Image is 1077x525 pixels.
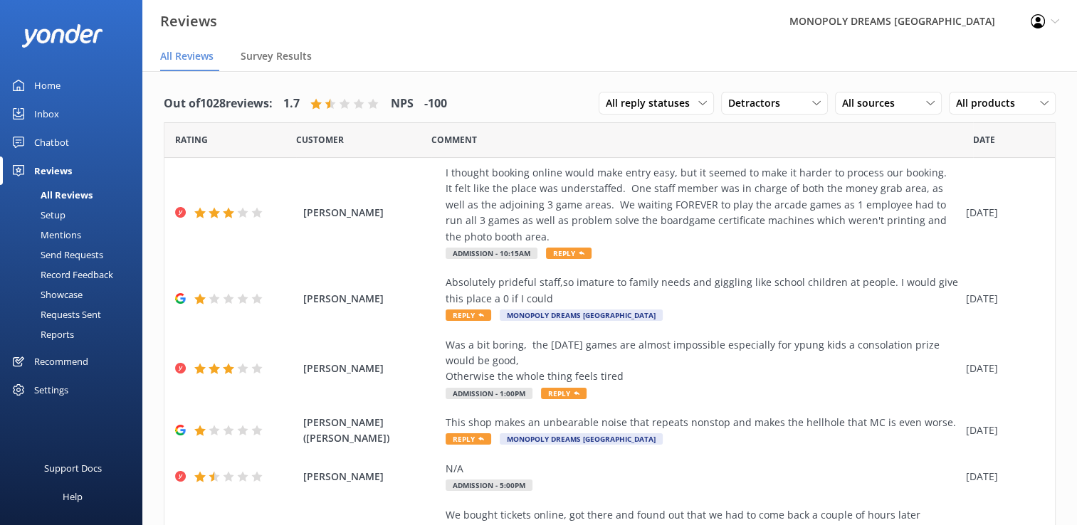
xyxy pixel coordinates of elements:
[728,95,789,111] span: Detractors
[842,95,903,111] span: All sources
[303,361,438,376] span: [PERSON_NAME]
[546,248,592,259] span: Reply
[446,337,959,385] div: Was a bit boring, the [DATE] games are almost impossible especially for ypung kids a consolation ...
[424,95,447,113] h4: -100
[9,324,74,344] div: Reports
[966,469,1037,484] div: [DATE]
[21,24,103,48] img: yonder-white-logo.png
[500,433,663,445] span: MONOPOLY DREAMS [GEOGRAPHIC_DATA]
[303,469,438,484] span: [PERSON_NAME]
[391,95,414,113] h4: NPS
[9,324,142,344] a: Reports
[541,388,587,399] span: Reply
[446,415,959,430] div: This shop makes an unbearable noise that repeats nonstop and makes the hellhole that MC is even w...
[160,10,217,33] h3: Reviews
[966,361,1037,376] div: [DATE]
[446,461,959,477] div: N/A
[966,291,1037,307] div: [DATE]
[431,133,477,147] span: Question
[164,95,273,113] h4: Out of 1028 reviews:
[9,285,83,304] div: Showcase
[34,376,68,404] div: Settings
[446,388,532,399] span: Admission - 1:00pm
[956,95,1024,111] span: All products
[9,265,113,285] div: Record Feedback
[175,133,208,147] span: Date
[9,265,142,285] a: Record Feedback
[9,205,142,225] a: Setup
[34,71,61,100] div: Home
[303,205,438,221] span: [PERSON_NAME]
[446,433,491,445] span: Reply
[9,304,142,324] a: Requests Sent
[9,245,103,265] div: Send Requests
[303,291,438,307] span: [PERSON_NAME]
[34,157,72,185] div: Reviews
[973,133,995,147] span: Date
[9,304,101,324] div: Requests Sent
[9,225,81,245] div: Mentions
[446,165,959,245] div: I thought booking online would make entry easy, but it seemed to make it harder to process our bo...
[9,285,142,304] a: Showcase
[9,185,142,205] a: All Reviews
[160,49,214,63] span: All Reviews
[63,482,83,511] div: Help
[34,128,69,157] div: Chatbot
[9,205,65,225] div: Setup
[966,423,1037,438] div: [DATE]
[9,225,142,245] a: Mentions
[303,415,438,447] span: [PERSON_NAME] ([PERSON_NAME])
[34,347,88,376] div: Recommend
[283,95,300,113] h4: 1.7
[446,275,959,307] div: Absolutely prideful staff,so imature to family needs and giggling like school children at people....
[966,205,1037,221] div: [DATE]
[446,309,491,321] span: Reply
[446,248,537,259] span: Admission - 10:15am
[44,454,102,482] div: Support Docs
[606,95,698,111] span: All reply statuses
[34,100,59,128] div: Inbox
[241,49,312,63] span: Survey Results
[9,245,142,265] a: Send Requests
[9,185,93,205] div: All Reviews
[296,133,344,147] span: Date
[500,309,663,321] span: MONOPOLY DREAMS [GEOGRAPHIC_DATA]
[446,479,532,491] span: Admission - 5:00pm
